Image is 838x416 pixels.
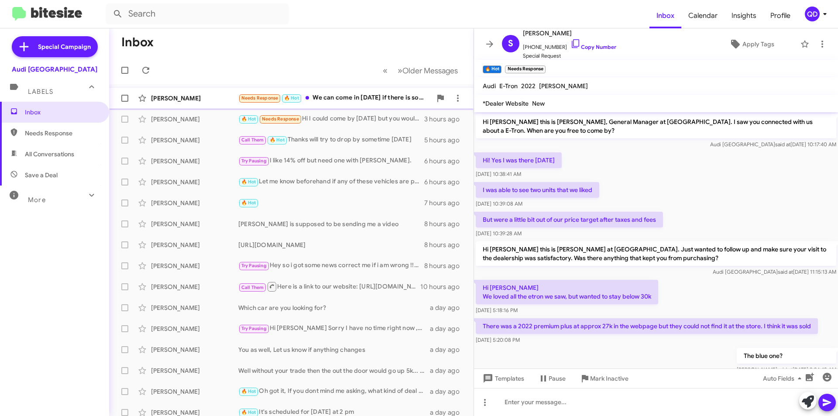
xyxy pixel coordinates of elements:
span: « [383,65,388,76]
p: I was able to see two units that we liked [476,182,599,198]
span: said at [775,141,790,148]
span: said at [777,366,793,373]
button: QD [797,7,828,21]
div: a day ago [430,303,467,312]
input: Search [106,3,289,24]
span: Audi [GEOGRAPHIC_DATA] [DATE] 11:15:13 AM [713,268,836,275]
p: But were a little bit out of our price target after taxes and fees [476,212,663,227]
p: Hi [PERSON_NAME] We loved all the etron we saw, but wanted to stay below 30k [476,280,658,304]
span: 🔥 Hot [241,409,256,415]
span: Audi [GEOGRAPHIC_DATA] [DATE] 10:17:40 AM [710,141,836,148]
button: Next [392,62,463,79]
span: Inbox [25,108,99,117]
span: All Conversations [25,150,74,158]
span: E-Tron [499,82,518,90]
button: Auto Fields [756,371,812,386]
small: Needs Response [505,65,545,73]
span: Mark Inactive [590,371,628,386]
div: 5 hours ago [424,136,467,144]
span: Auto Fields [763,371,805,386]
a: Inbox [649,3,681,28]
div: Hi I could come by [DATE] but you would have to confirm that the etron I told you about is available [238,114,424,124]
div: [PERSON_NAME] [151,366,238,375]
span: [DATE] 5:18:16 PM [476,307,518,313]
span: Labels [28,88,53,96]
span: [DATE] 10:39:08 AM [476,200,522,207]
span: Special Request [523,52,616,60]
div: a day ago [430,345,467,354]
div: QD [805,7,820,21]
div: 8 hours ago [424,220,467,228]
span: Call Them [241,285,264,290]
div: a day ago [430,324,467,333]
span: Special Campaign [38,42,91,51]
span: Needs Response [241,95,278,101]
span: Insights [725,3,763,28]
span: 🔥 Hot [241,116,256,122]
div: [PERSON_NAME] [151,199,238,207]
span: 🔥 Hot [241,179,256,185]
div: Thanks will try to drop by sometime [DATE] [238,135,424,145]
span: 🔥 Hot [241,388,256,394]
div: We can come in [DATE] if there is something available [238,93,432,103]
div: [PERSON_NAME] [151,387,238,396]
span: Needs Response [25,129,99,138]
span: Templates [481,371,524,386]
span: 2022 [521,82,536,90]
span: [PERSON_NAME] [539,82,588,90]
span: said at [778,268,793,275]
span: More [28,196,46,204]
span: Older Messages [402,66,458,76]
nav: Page navigation example [378,62,463,79]
div: [PERSON_NAME] [151,136,238,144]
span: 🔥 Hot [270,137,285,143]
p: Hi [PERSON_NAME] this is [PERSON_NAME] at [GEOGRAPHIC_DATA]. Just wanted to follow up and make su... [476,241,836,266]
span: Apply Tags [742,36,774,52]
div: 3 hours ago [424,115,467,124]
div: [PERSON_NAME] [151,157,238,165]
p: The blue one? [737,348,836,364]
button: Pause [531,371,573,386]
div: Audi [GEOGRAPHIC_DATA] [12,65,97,74]
div: You as well, Let us know if anything changes [238,345,430,354]
span: *Dealer Website [483,100,529,107]
div: [PERSON_NAME] is supposed to be sending me a video [238,220,424,228]
div: Well without your trade then the out the door would go up 5k... Was there a number you were looki... [238,366,430,375]
span: [PHONE_NUMBER] [523,38,616,52]
span: » [398,65,402,76]
div: 8 hours ago [424,241,467,249]
a: Profile [763,3,797,28]
div: [PERSON_NAME] [151,178,238,186]
span: Try Pausing [241,263,267,268]
div: 7 hours ago [424,199,467,207]
div: [PERSON_NAME] [151,303,238,312]
p: Hi [PERSON_NAME] this is [PERSON_NAME], General Manager at [GEOGRAPHIC_DATA]. I saw you connected... [476,114,836,138]
h1: Inbox [121,35,154,49]
div: Oh got it, If you dont mind me asking, what kind of deal are you getting there? What if i match o... [238,386,430,396]
span: Calendar [681,3,725,28]
span: Try Pausing [241,158,267,164]
small: 🔥 Hot [483,65,501,73]
div: a day ago [430,366,467,375]
div: [PERSON_NAME] [151,94,238,103]
span: 🔥 Hot [284,95,299,101]
span: S [508,37,513,51]
div: 6 hours ago [424,178,467,186]
p: Hi! Yes I was there [DATE] [476,152,562,168]
div: 6 hours ago [424,157,467,165]
div: [URL][DOMAIN_NAME] [238,241,424,249]
div: [PERSON_NAME] [151,115,238,124]
span: Pause [549,371,566,386]
button: Apply Tags [707,36,796,52]
span: New [532,100,545,107]
div: [PERSON_NAME] [151,324,238,333]
p: There was a 2022 premium plus at approx 27k in the webpage but they could not find it at the stor... [476,318,818,334]
span: [PERSON_NAME] [DATE] 9:34:48 AM [737,366,836,373]
div: 10 hours ago [420,282,467,291]
span: Audi [483,82,496,90]
span: Call Them [241,137,264,143]
span: Try Pausing [241,326,267,331]
span: 🔥 Hot [241,200,256,206]
div: Hey so i got some news correct me if i am wrong !! Do you give finance option to the internationa... [238,261,424,271]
